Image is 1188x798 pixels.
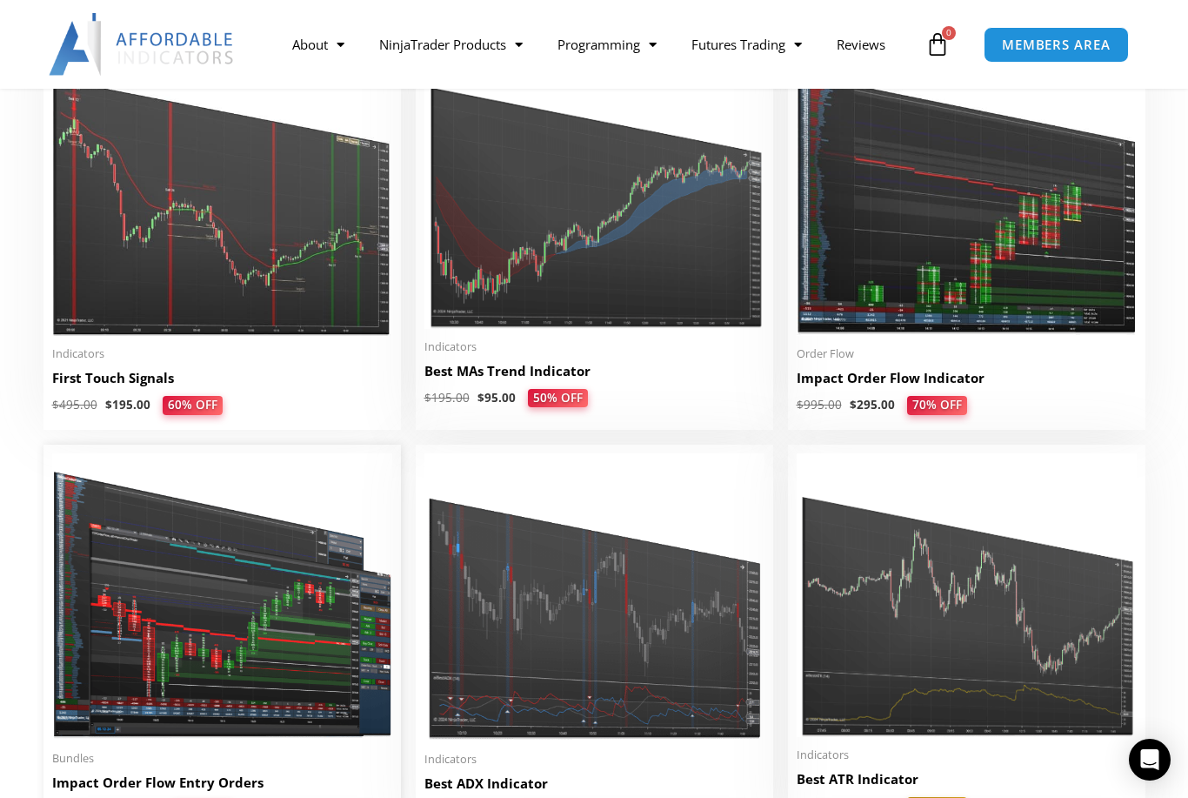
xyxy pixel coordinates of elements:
span: Indicators [797,748,1137,762]
bdi: 495.00 [52,397,97,412]
a: First Touch Signals [52,369,392,396]
h2: Impact Order Flow Entry Orders [52,774,392,792]
img: OrderFlow 2 [797,44,1137,336]
img: Best MAs Trend Indicator [424,44,764,329]
bdi: 995.00 [797,397,842,412]
span: $ [850,397,857,412]
bdi: 95.00 [477,390,516,406]
span: $ [52,397,59,412]
a: NinjaTrader Products [362,24,540,64]
span: Indicators [52,346,392,361]
img: LogoAI | Affordable Indicators – NinjaTrader [49,13,236,76]
a: Programming [540,24,674,64]
a: Best MAs Trend Indicator [424,362,764,389]
a: MEMBERS AREA [984,27,1129,63]
span: $ [105,397,112,412]
a: Reviews [819,24,903,64]
span: 70% OFF [906,396,967,415]
span: $ [477,390,484,406]
a: Futures Trading [674,24,819,64]
span: Order Flow [797,346,1137,361]
bdi: 195.00 [424,390,470,406]
span: $ [797,397,804,412]
span: 50% OFF [527,389,588,408]
span: MEMBERS AREA [1002,38,1111,51]
h2: Best ATR Indicator [797,770,1137,788]
div: Open Intercom Messenger [1129,739,1171,781]
bdi: 295.00 [850,397,895,412]
h2: First Touch Signals [52,369,392,387]
span: Indicators [424,339,764,354]
span: 0 [942,26,956,40]
h2: Best MAs Trend Indicator [424,362,764,380]
bdi: 195.00 [105,397,150,412]
a: Impact Order Flow Indicator [797,369,1137,396]
img: First Touch Signals 1 [52,44,392,336]
span: 60% OFF [162,396,223,415]
span: Bundles [52,751,392,766]
h2: Impact Order Flow Indicator [797,369,1137,387]
img: Best ATR Indicator [797,453,1137,738]
span: $ [424,390,431,406]
nav: Menu [275,24,921,64]
a: Best ATR Indicator [797,770,1137,797]
span: Indicators [424,752,764,767]
img: Impact Order Flow Entry Orders [52,453,392,741]
img: Best ADX Indicator [424,453,764,741]
a: 0 [899,19,976,70]
h2: Best ADX Indicator [424,775,764,793]
a: About [275,24,362,64]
